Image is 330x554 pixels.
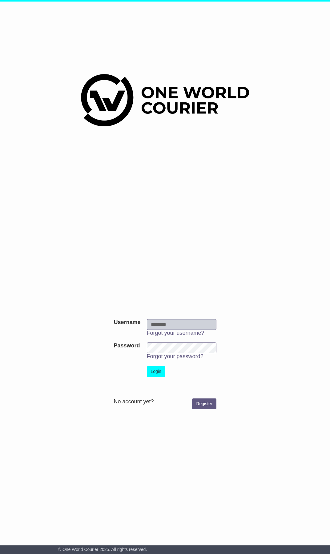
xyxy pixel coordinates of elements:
a: Forgot your username? [147,330,204,336]
a: Forgot your password? [147,353,203,359]
a: Register [192,398,216,409]
img: One World [81,74,249,126]
span: © One World Courier 2025. All rights reserved. [58,547,147,552]
button: Login [147,366,165,377]
div: No account yet? [114,398,216,405]
label: Username [114,319,140,326]
label: Password [114,342,140,349]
